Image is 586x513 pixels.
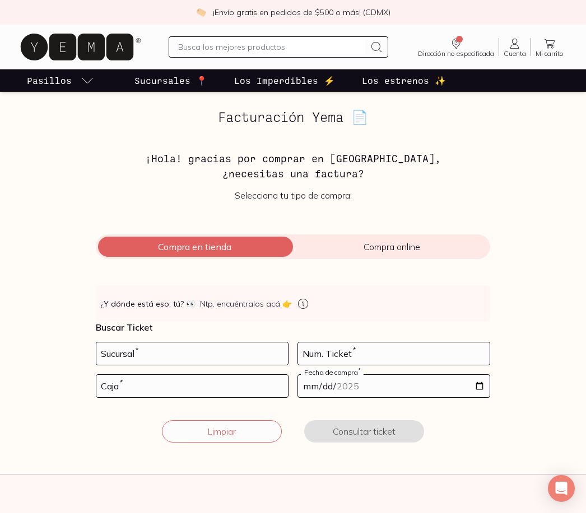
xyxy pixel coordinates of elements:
input: 728 [96,342,288,365]
a: Los estrenos ✨ [360,69,448,92]
img: check [196,7,206,17]
label: Fecha de compra [301,368,364,376]
input: 03 [96,375,288,397]
a: Cuenta [499,37,531,57]
a: Dirección no especificada [413,37,499,57]
a: pasillo-todos-link [25,69,96,92]
button: Limpiar [162,420,282,443]
input: 14-05-2023 [298,375,490,397]
span: Compra online [293,241,490,252]
strong: ¿Y dónde está eso, tú? [100,298,196,309]
input: 123 [298,342,490,365]
button: Consultar ticket [304,420,424,443]
p: Pasillos [27,74,72,87]
a: Los Imperdibles ⚡️ [232,69,337,92]
h3: ¡Hola! gracias por comprar en [GEOGRAPHIC_DATA], ¿necesitas una factura? [96,151,490,181]
span: Compra en tienda [96,241,293,252]
input: Busca los mejores productos [178,40,366,54]
h2: Facturación Yema 📄 [96,110,490,124]
span: Mi carrito [536,50,564,57]
p: Sucursales 📍 [134,74,207,87]
a: Mi carrito [531,37,568,57]
div: Open Intercom Messenger [548,475,575,502]
a: Sucursales 📍 [132,69,210,92]
p: Buscar Ticket [96,322,490,333]
p: Los Imperdibles ⚡️ [234,74,335,87]
span: Cuenta [504,50,526,57]
p: ¡Envío gratis en pedidos de $500 o más! (CDMX) [213,7,390,18]
span: 👀 [186,298,196,309]
p: Los estrenos ✨ [362,74,446,87]
span: Ntp, encuéntralos acá 👉 [200,298,292,309]
p: Selecciona tu tipo de compra: [96,190,490,201]
span: Dirección no especificada [418,50,494,57]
